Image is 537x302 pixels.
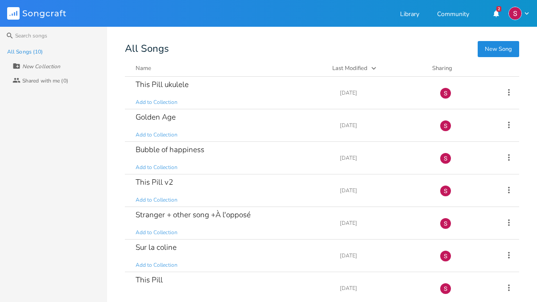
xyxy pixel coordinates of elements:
div: [DATE] [340,253,429,258]
img: Suzanne Martin [440,87,451,99]
div: Sur la coline [136,244,177,251]
div: [DATE] [340,220,429,226]
div: This Pill ukulele [136,81,189,88]
div: Bubble of happiness [136,146,204,153]
div: [DATE] [340,123,429,128]
button: 2 [487,5,505,21]
span: Add to Collection [136,229,178,236]
span: Add to Collection [136,99,178,106]
span: Add to Collection [136,294,178,302]
div: This Pill v2 [136,178,173,186]
div: [DATE] [340,285,429,291]
span: Add to Collection [136,131,178,139]
img: Suzanne Martin [440,283,451,294]
button: New Song [478,41,519,57]
div: Shared with me (0) [22,78,68,83]
img: Suzanne Martin [440,250,451,262]
img: Suzanne Martin [440,185,451,197]
img: Suzanne Martin [508,7,522,20]
div: Last Modified [332,64,368,72]
div: All Songs (10) [7,49,43,54]
span: Add to Collection [136,164,178,171]
a: Library [400,11,419,19]
div: Name [136,64,151,72]
img: Suzanne Martin [440,218,451,229]
div: [DATE] [340,90,429,95]
div: New Collection [22,64,60,69]
div: Golden Age [136,113,176,121]
div: All Songs [125,45,519,53]
img: Suzanne Martin [440,153,451,164]
div: 2 [496,6,501,12]
div: [DATE] [340,155,429,161]
div: [DATE] [340,188,429,193]
button: Name [136,64,322,73]
div: Sharing [432,64,486,73]
img: Suzanne Martin [440,120,451,132]
span: Add to Collection [136,196,178,204]
span: Add to Collection [136,261,178,269]
a: Community [437,11,469,19]
div: This Pill [136,276,163,284]
div: Stranger + other song +À l'opposé [136,211,251,219]
button: Last Modified [332,64,421,73]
